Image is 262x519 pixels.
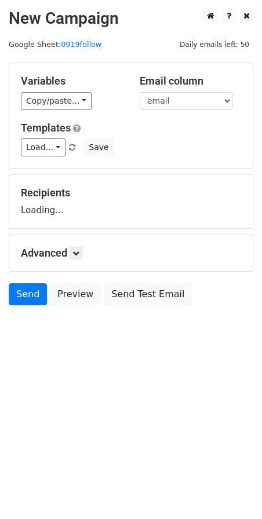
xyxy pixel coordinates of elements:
a: Send [9,283,47,305]
a: Send Test Email [104,283,192,305]
a: Load... [21,138,65,156]
div: Loading... [21,187,241,217]
h5: Variables [21,75,122,87]
a: Preview [50,283,101,305]
small: Google Sheet: [9,40,101,49]
h5: Advanced [21,247,241,259]
button: Save [83,138,114,156]
h5: Email column [140,75,241,87]
h2: New Campaign [9,9,253,28]
a: Templates [21,122,71,134]
a: Copy/paste... [21,92,92,110]
a: 0919follow [61,40,101,49]
h5: Recipients [21,187,241,199]
a: Daily emails left: 50 [176,40,253,49]
span: Daily emails left: 50 [176,38,253,51]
